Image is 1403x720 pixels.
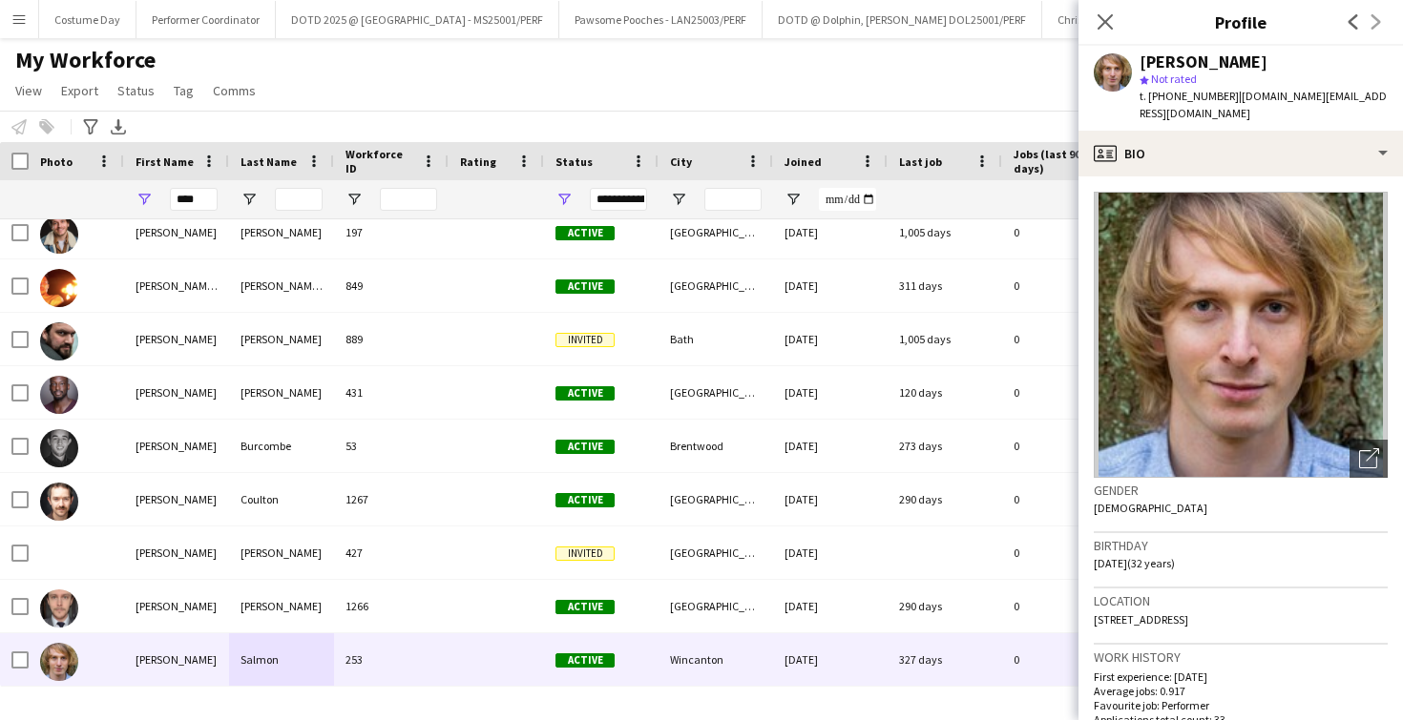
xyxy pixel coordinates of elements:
[773,633,888,686] div: [DATE]
[40,322,78,360] img: Matthew Alford
[15,46,156,74] span: My Workforce
[40,269,78,307] img: Matthew (Actor) - Rachel (Agent) Bunn (Actor) - Jenkins (Agent)
[229,259,334,312] div: [PERSON_NAME] (Actor) - [PERSON_NAME] (Agent)
[124,313,229,365] div: [PERSON_NAME]
[229,313,334,365] div: [PERSON_NAME]
[380,188,437,211] input: Workforce ID Filter Input
[670,191,687,208] button: Open Filter Menu
[334,580,449,632] div: 1266
[53,78,106,103] a: Export
[346,191,363,208] button: Open Filter Menu
[659,580,773,632] div: [GEOGRAPHIC_DATA]
[555,440,615,454] span: Active
[1002,633,1126,686] div: 0
[1094,537,1388,554] h3: Birthday
[555,154,593,169] span: Status
[110,78,162,103] a: Status
[899,154,942,169] span: Last job
[79,115,102,138] app-action-btn: Advanced filters
[888,313,1002,365] div: 1,005 days
[659,420,773,472] div: Brentwood
[1002,259,1126,312] div: 0
[1094,698,1388,712] p: Favourite job: Performer
[1002,313,1126,365] div: 0
[1094,648,1388,666] h3: Work history
[659,633,773,686] div: Wincanton
[555,493,615,507] span: Active
[659,313,773,365] div: Bath
[785,154,822,169] span: Joined
[124,259,229,312] div: [PERSON_NAME] (Actor) - [PERSON_NAME] (Agent)
[229,206,334,258] div: [PERSON_NAME]
[1002,526,1126,579] div: 0
[229,420,334,472] div: Burcombe
[213,82,256,99] span: Comms
[275,188,323,211] input: Last Name Filter Input
[241,154,297,169] span: Last Name
[773,580,888,632] div: [DATE]
[1094,556,1175,570] span: [DATE] (32 years)
[1002,206,1126,258] div: 0
[555,226,615,240] span: Active
[1094,612,1188,627] span: [STREET_ADDRESS]
[124,366,229,419] div: [PERSON_NAME]
[1140,89,1239,103] span: t. [PHONE_NUMBER]
[773,206,888,258] div: [DATE]
[1094,482,1388,499] h3: Gender
[555,546,615,561] span: Invited
[773,366,888,419] div: [DATE]
[670,154,692,169] span: City
[773,473,888,525] div: [DATE]
[1014,147,1092,175] span: Jobs (last 90 days)
[1094,592,1388,609] h3: Location
[124,580,229,632] div: [PERSON_NAME]
[8,78,50,103] a: View
[124,526,229,579] div: [PERSON_NAME]
[334,420,449,472] div: 53
[61,82,98,99] span: Export
[40,154,73,169] span: Photo
[40,483,78,521] img: Matthew Coulton
[659,366,773,419] div: [GEOGRAPHIC_DATA]
[888,259,1002,312] div: 311 days
[174,82,194,99] span: Tag
[888,206,1002,258] div: 1,005 days
[1094,192,1388,478] img: Crew avatar or photo
[334,473,449,525] div: 1267
[40,376,78,414] img: Matthew Benjamin
[334,313,449,365] div: 889
[1042,1,1281,38] button: Christmas [GEOGRAPHIC_DATA] CAL25002
[555,333,615,347] span: Invited
[773,313,888,365] div: [DATE]
[763,1,1042,38] button: DOTD @ Dolphin, [PERSON_NAME] DOL25001/PERF
[124,633,229,686] div: [PERSON_NAME]
[1140,53,1267,71] div: [PERSON_NAME]
[136,154,194,169] span: First Name
[888,633,1002,686] div: 327 days
[659,526,773,579] div: [GEOGRAPHIC_DATA]
[659,473,773,525] div: [GEOGRAPHIC_DATA]
[819,188,876,211] input: Joined Filter Input
[124,206,229,258] div: [PERSON_NAME]
[334,206,449,258] div: 197
[241,191,258,208] button: Open Filter Menu
[40,643,78,681] img: Matthew Salmon
[166,78,201,103] a: Tag
[229,580,334,632] div: [PERSON_NAME]
[117,82,155,99] span: Status
[1350,440,1388,478] div: Open photos pop-in
[460,154,496,169] span: Rating
[888,580,1002,632] div: 290 days
[773,259,888,312] div: [DATE]
[555,191,573,208] button: Open Filter Menu
[170,188,218,211] input: First Name Filter Input
[659,259,773,312] div: [GEOGRAPHIC_DATA] & [GEOGRAPHIC_DATA]
[40,589,78,627] img: Matthew Rohman
[334,633,449,686] div: 253
[559,1,763,38] button: Pawsome Pooches - LAN25003/PERF
[1094,501,1207,515] span: [DEMOGRAPHIC_DATA]
[205,78,263,103] a: Comms
[888,473,1002,525] div: 290 days
[555,653,615,668] span: Active
[659,206,773,258] div: [GEOGRAPHIC_DATA]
